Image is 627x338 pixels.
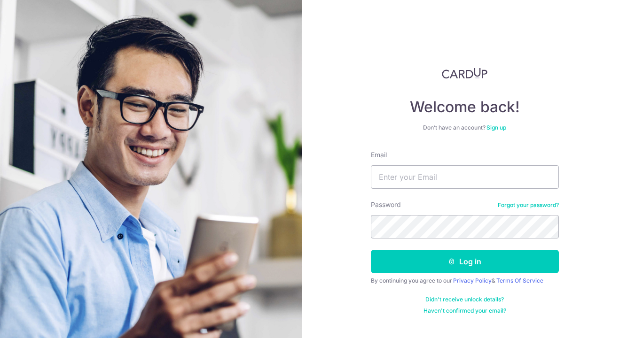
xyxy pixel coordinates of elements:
[498,201,559,209] a: Forgot your password?
[496,277,543,284] a: Terms Of Service
[371,150,387,160] label: Email
[453,277,492,284] a: Privacy Policy
[371,200,401,209] label: Password
[371,165,559,189] input: Enter your Email
[371,98,559,116] h4: Welcome back!
[442,68,488,79] img: CardUp Logo
[371,124,559,131] div: Don’t have an account?
[486,124,506,131] a: Sign up
[371,277,559,284] div: By continuing you agree to our &
[423,307,506,315] a: Haven't confirmed your email?
[371,250,559,273] button: Log in
[425,296,504,303] a: Didn't receive unlock details?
